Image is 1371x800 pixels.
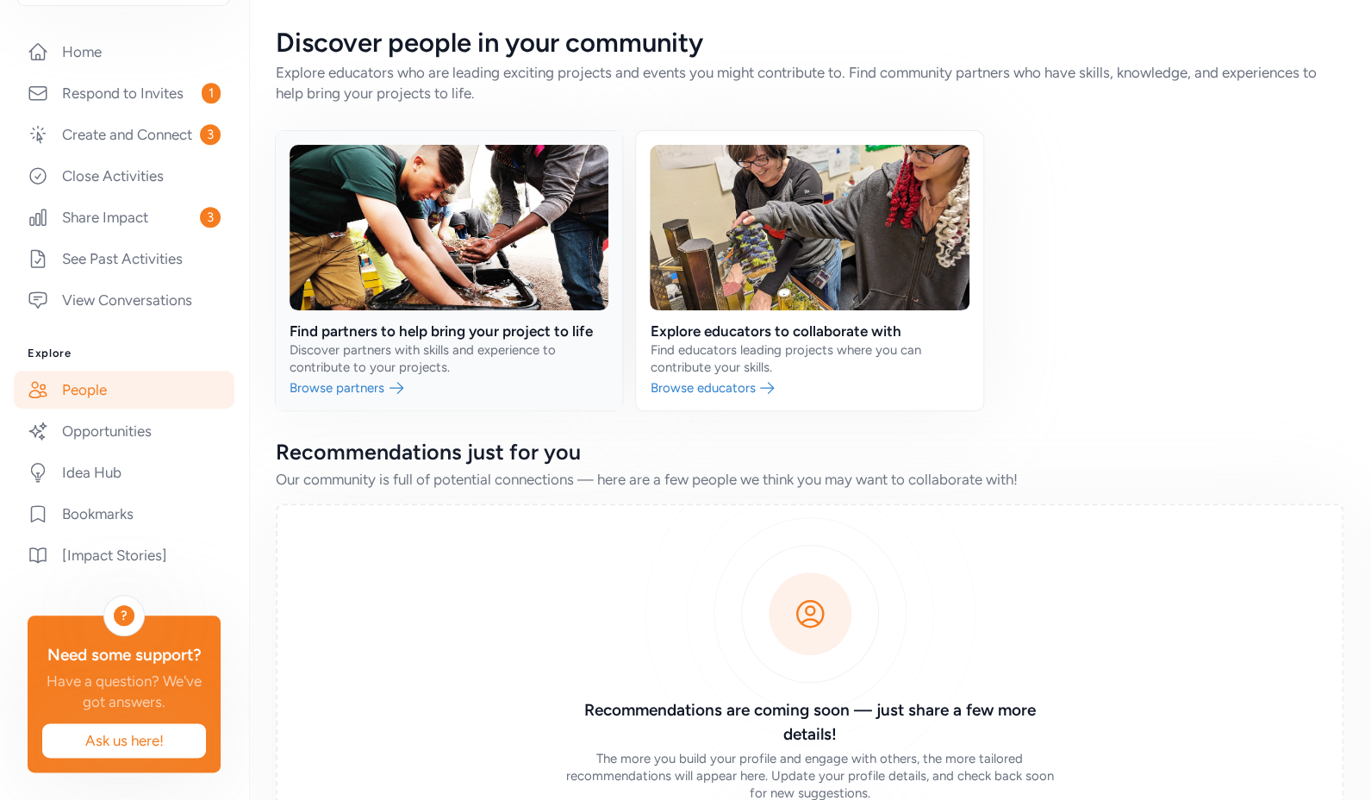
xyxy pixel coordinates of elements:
[14,33,234,71] a: Home
[14,371,234,409] a: People
[14,536,234,574] a: [Impact Stories]
[14,240,234,278] a: See Past Activities
[114,605,134,626] div: ?
[41,671,207,712] div: Have a question? We've got answers.
[276,28,1343,59] div: Discover people in your community
[562,698,1058,747] h3: Recommendations are coming soon — just share a few more details!
[14,74,234,112] a: Respond to Invites1
[202,83,221,103] span: 1
[200,124,221,145] span: 3
[14,198,234,236] a: Share Impact3
[41,643,207,667] div: Need some support?
[276,62,1343,103] div: Explore educators who are leading exciting projects and events you might contribute to. Find comm...
[41,722,207,759] button: Ask us here!
[200,207,221,228] span: 3
[14,453,234,491] a: Idea Hub
[14,495,234,533] a: Bookmarks
[56,730,192,751] span: Ask us here!
[14,281,234,319] a: View Conversations
[28,347,221,360] h3: Explore
[14,157,234,195] a: Close Activities
[276,438,1343,466] div: Recommendations just for you
[276,469,1343,490] div: Our community is full of potential connections — here are a few people we think you may want to c...
[14,116,234,153] a: Create and Connect3
[14,412,234,450] a: Opportunities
